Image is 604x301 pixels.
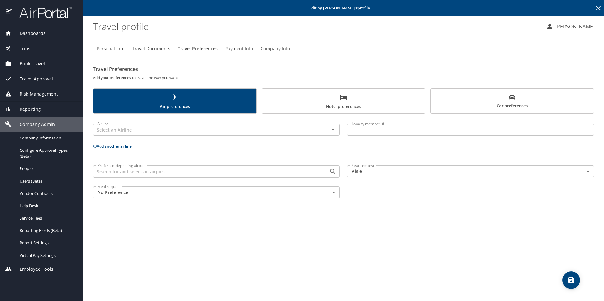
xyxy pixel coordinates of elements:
[97,93,252,110] span: Air preferences
[20,227,75,233] span: Reporting Fields (Beta)
[20,135,75,141] span: Company Information
[225,45,253,53] span: Payment Info
[266,93,421,110] span: Hotel preferences
[93,74,594,81] h6: Add your preferences to travel the way you want
[12,30,45,37] span: Dashboards
[6,6,12,19] img: icon-airportal.png
[329,167,337,176] button: Open
[12,45,30,52] span: Trips
[20,147,75,159] span: Configure Approval Types (Beta)
[12,60,45,67] span: Book Travel
[323,5,358,11] strong: [PERSON_NAME] 's
[347,165,594,177] div: Aisle
[20,178,75,184] span: Users (Beta)
[20,240,75,246] span: Report Settings
[20,203,75,209] span: Help Desk
[93,186,340,198] div: No Preference
[132,45,170,53] span: Travel Documents
[12,91,58,97] span: Risk Management
[12,6,72,19] img: airportal-logo.png
[95,167,319,175] input: Search for and select an airport
[93,88,594,114] div: scrollable force tabs example
[93,64,594,74] h2: Travel Preferences
[85,6,602,10] p: Editing profile
[93,144,132,149] button: Add another airline
[553,23,595,30] p: [PERSON_NAME]
[20,166,75,172] span: People
[12,121,55,128] span: Company Admin
[434,94,590,109] span: Car preferences
[261,45,290,53] span: Company Info
[543,21,597,32] button: [PERSON_NAME]
[12,266,53,273] span: Employee Tools
[329,125,337,134] button: Open
[93,41,594,56] div: Profile
[20,215,75,221] span: Service Fees
[95,126,319,134] input: Select an Airline
[12,106,41,113] span: Reporting
[178,45,218,53] span: Travel Preferences
[20,252,75,258] span: Virtual Pay Settings
[20,191,75,197] span: Vendor Contracts
[12,75,53,82] span: Travel Approval
[93,16,541,36] h1: Travel profile
[562,271,580,289] button: save
[97,45,124,53] span: Personal Info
